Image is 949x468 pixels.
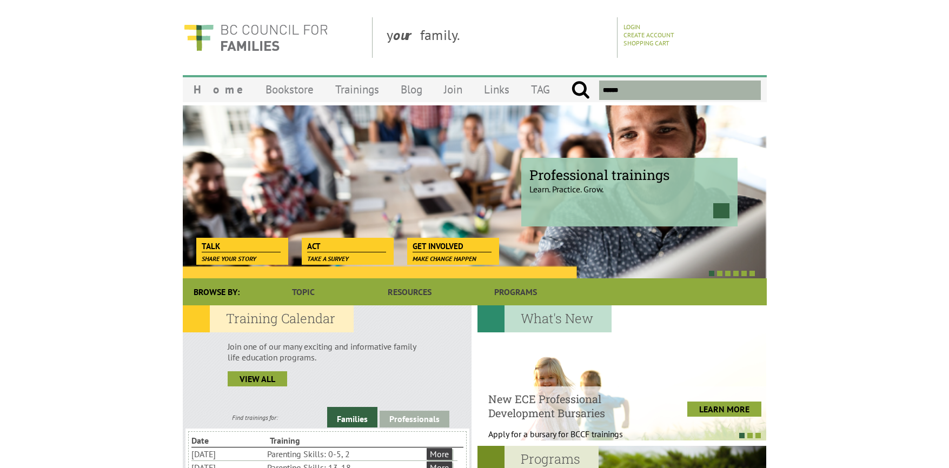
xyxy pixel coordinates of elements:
h4: New ECE Professional Development Bursaries [488,392,650,420]
a: Programs [462,278,568,305]
a: view all [228,371,287,386]
span: Make change happen [413,255,476,263]
span: Act [307,240,387,252]
a: Talk Share your story [196,238,287,253]
a: More [427,448,452,460]
span: Take a survey [307,255,349,263]
a: TAG [520,77,561,102]
a: Families [327,407,377,427]
p: Apply for a bursary for BCCF trainings West... [488,429,650,450]
a: Blog [390,77,433,102]
strong: our [393,26,420,44]
img: BC Council for FAMILIES [183,17,329,58]
a: Home [183,77,255,102]
li: [DATE] [191,447,266,460]
a: LEARN MORE [687,402,761,417]
input: Submit [571,81,590,100]
div: Find trainings for: [183,413,327,422]
p: Learn. Practice. Grow. [529,175,729,195]
li: Training [270,434,346,447]
a: Join [433,77,473,102]
a: Bookstore [255,77,324,102]
h2: Training Calendar [183,305,354,332]
a: Act Take a survey [302,238,392,253]
a: Professionals [380,411,449,427]
div: y family. [378,17,618,58]
span: Talk [202,240,281,252]
li: Parenting Skills: 0-5, 2 [267,447,424,460]
a: Create Account [623,31,674,39]
a: Get Involved Make change happen [407,238,497,253]
li: Date [191,434,268,447]
div: Browse By: [183,278,250,305]
a: Trainings [324,77,390,102]
p: Join one of our many exciting and informative family life education programs. [228,341,427,363]
span: Professional trainings [529,166,729,184]
a: Resources [356,278,462,305]
h2: What's New [477,305,612,332]
span: Get Involved [413,240,492,252]
a: Shopping Cart [623,39,669,47]
a: Topic [250,278,356,305]
a: Links [473,77,520,102]
span: Share your story [202,255,256,263]
a: Login [623,23,640,31]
